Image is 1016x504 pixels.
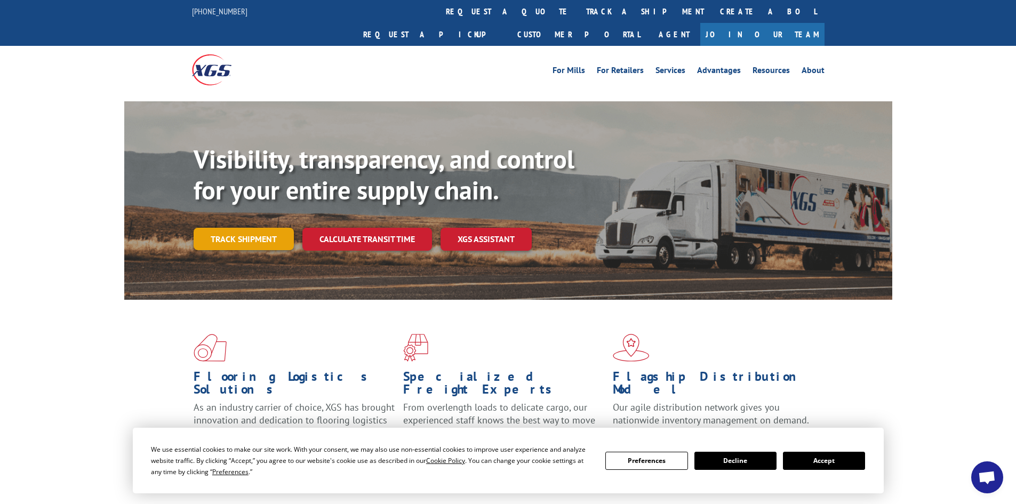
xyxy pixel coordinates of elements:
button: Accept [783,452,865,470]
span: Preferences [212,467,249,476]
button: Decline [694,452,777,470]
a: Advantages [697,66,741,78]
h1: Specialized Freight Experts [403,370,605,401]
div: Cookie Consent Prompt [133,428,884,493]
a: Customer Portal [509,23,648,46]
span: As an industry carrier of choice, XGS has brought innovation and dedication to flooring logistics... [194,401,395,439]
a: For Mills [553,66,585,78]
a: Services [655,66,685,78]
span: Our agile distribution network gives you nationwide inventory management on demand. [613,401,809,426]
span: Cookie Policy [426,456,465,465]
h1: Flagship Distribution Model [613,370,814,401]
img: xgs-icon-flagship-distribution-model-red [613,334,650,362]
img: xgs-icon-total-supply-chain-intelligence-red [194,334,227,362]
b: Visibility, transparency, and control for your entire supply chain. [194,142,574,206]
h1: Flooring Logistics Solutions [194,370,395,401]
a: Request a pickup [355,23,509,46]
div: Open chat [971,461,1003,493]
img: xgs-icon-focused-on-flooring-red [403,334,428,362]
a: Track shipment [194,228,294,250]
a: Join Our Team [700,23,825,46]
a: XGS ASSISTANT [441,228,532,251]
a: Agent [648,23,700,46]
div: We use essential cookies to make our site work. With your consent, we may also use non-essential ... [151,444,593,477]
a: [PHONE_NUMBER] [192,6,247,17]
a: For Retailers [597,66,644,78]
a: About [802,66,825,78]
a: Resources [753,66,790,78]
p: From overlength loads to delicate cargo, our experienced staff knows the best way to move your fr... [403,401,605,449]
a: Calculate transit time [302,228,432,251]
button: Preferences [605,452,687,470]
